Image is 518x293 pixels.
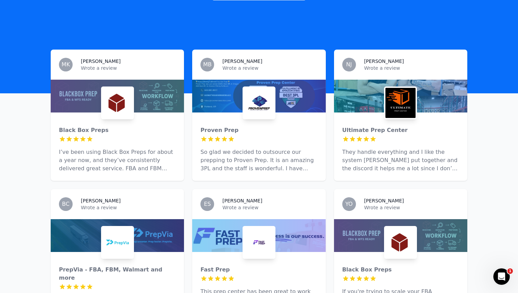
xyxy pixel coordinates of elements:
[222,197,262,204] h3: [PERSON_NAME]
[342,126,459,134] div: Ultimate Prep Center
[364,65,459,71] p: Wrote a review
[385,88,416,118] img: Ultimate Prep Center
[342,266,459,274] div: Black Box Preps
[81,65,176,71] p: Wrote a review
[59,266,176,282] div: PrepVia - FBA, FBM, Walmart and more
[102,88,133,118] img: Black Box Preps
[102,227,133,257] img: PrepVia - FBA, FBM, Walmart and more
[222,65,317,71] p: Wrote a review
[200,266,317,274] div: Fast Prep
[81,204,176,211] p: Wrote a review
[346,62,352,67] span: NJ
[385,227,416,257] img: Black Box Preps
[192,50,325,181] a: MB[PERSON_NAME]Wrote a reviewProven PrepProven PrepSo glad we decided to outsource our prepping t...
[334,50,467,181] a: NJ[PERSON_NAME]Wrote a reviewUltimate Prep CenterUltimate Prep CenterThey handle everything and I...
[200,126,317,134] div: Proven Prep
[62,62,70,67] span: MK
[59,126,176,134] div: Black Box Preps
[200,148,317,173] p: So glad we decided to outsource our prepping to Proven Prep. It is an amazing 3PL and the staff i...
[364,204,459,211] p: Wrote a review
[203,62,212,67] span: MB
[222,204,317,211] p: Wrote a review
[81,58,121,65] h3: [PERSON_NAME]
[244,227,274,257] img: Fast Prep
[364,58,404,65] h3: [PERSON_NAME]
[244,88,274,118] img: Proven Prep
[204,201,211,207] span: ES
[62,201,70,207] span: BC
[59,148,176,173] p: I’ve been using Black Box Preps for about a year now, and they’ve consistently delivered great se...
[342,148,459,173] p: They handle everything and I like the system [PERSON_NAME] put together and the discord it helps ...
[51,50,184,181] a: MK[PERSON_NAME]Wrote a reviewBlack Box PrepsBlack Box PrepsI’ve been using Black Box Preps for ab...
[222,58,262,65] h3: [PERSON_NAME]
[493,268,510,285] iframe: Intercom live chat
[364,197,404,204] h3: [PERSON_NAME]
[81,197,121,204] h3: [PERSON_NAME]
[345,201,353,207] span: YO
[507,268,513,274] span: 1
